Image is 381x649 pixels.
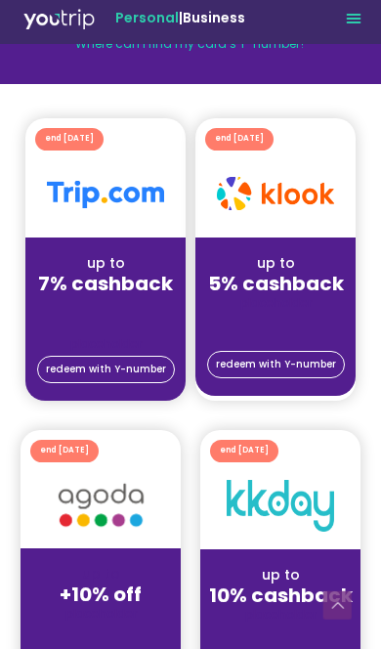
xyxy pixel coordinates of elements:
span: redeem with Y-number [46,365,166,374]
div: 10% cashback [200,585,360,605]
div: placeholder [200,605,360,625]
span: | [115,8,245,27]
div: 7% cashback [25,274,186,293]
div: placeholder [25,334,186,354]
div: end [DATE] [45,132,94,147]
span: Personal [115,8,179,27]
span: up to [87,253,125,273]
span: redeem with Y-number [216,360,336,369]
div: end [DATE] [215,132,264,147]
div: up to [200,565,360,585]
a: redeem with Y-number [207,351,345,378]
a: Business [183,8,245,27]
div: up to [21,564,181,584]
div: +10% off [21,584,181,604]
a: redeem with Y-number [37,356,175,383]
div: end [DATE] [40,444,89,458]
div: 5% cashback [195,274,356,293]
div: end [DATE] [220,444,269,458]
div: placeholder [21,604,181,624]
div: up to [195,253,356,274]
div: placeholder [195,293,356,313]
div: Menu Toggle [342,6,365,29]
